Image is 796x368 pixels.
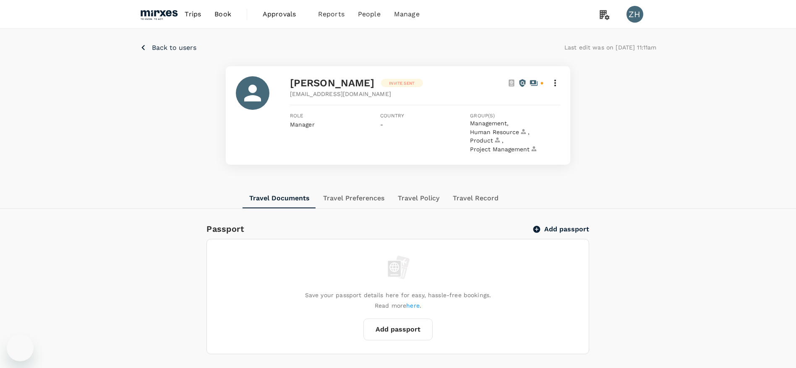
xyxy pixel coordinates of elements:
span: Group(s) [470,112,560,120]
iframe: Button to launch messaging window [7,334,34,361]
button: Human Resource, [470,129,530,136]
p: Save your passport details here for easy, hassle-free bookings. [305,291,491,299]
span: - [380,121,383,128]
button: Management, [470,120,509,127]
span: Manager [290,121,315,128]
span: [PERSON_NAME] [290,77,374,89]
img: Mirxes Pte Ltd [140,5,178,23]
button: Travel Documents [243,188,316,208]
button: Add passport [363,319,433,340]
p: Read more . [375,301,421,310]
span: Product , [470,137,504,144]
span: Management , [470,120,509,127]
a: here [406,302,420,309]
h6: Passport [206,222,244,236]
button: Product, [470,137,504,144]
span: Manage [394,9,420,19]
p: Back to users [152,43,196,53]
span: Reports [318,9,344,19]
span: Country [380,112,470,120]
span: [EMAIL_ADDRESS][DOMAIN_NAME] [290,90,391,98]
p: Invite sent [389,80,415,86]
img: empty passport [383,253,412,282]
span: Trips [185,9,201,19]
span: People [358,9,381,19]
div: ZH [626,6,643,23]
span: Approvals [263,9,305,19]
button: Back to users [140,42,196,53]
span: Book [214,9,231,19]
button: Project Management [470,146,538,153]
span: Role [290,112,380,120]
p: Last edit was on [DATE] 11:11am [564,43,657,52]
button: Travel Preferences [316,188,391,208]
button: Travel Record [446,188,505,208]
span: Human Resource , [470,129,530,136]
button: Travel Policy [391,188,446,208]
button: Add passport [534,225,589,233]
